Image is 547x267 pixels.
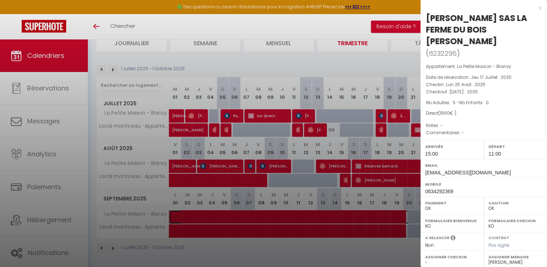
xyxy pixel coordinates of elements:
[426,48,460,58] span: ( )
[440,110,450,116] span: 1560
[426,129,542,136] p: Commentaires :
[426,81,542,88] p: Checkin :
[440,122,443,128] span: -
[425,170,511,175] span: [EMAIL_ADDRESS][DOMAIN_NAME]
[459,99,489,106] span: Nb Enfants : 0
[488,253,542,260] label: Assigner Menage
[426,88,542,96] p: Checkout :
[426,122,542,129] p: Notes :
[450,235,456,243] i: Sélectionner OUI si vous souhaiter envoyer les séquences de messages post-checkout
[446,81,486,88] span: Lun 25 Août . 2025
[425,162,542,169] label: Email
[488,143,542,150] label: Départ
[420,4,542,12] div: x
[471,74,512,80] span: Jeu 17 Juillet . 2025
[426,12,542,47] div: [PERSON_NAME] SAS LA FERME DU BOIS [PERSON_NAME]
[462,130,464,136] span: -
[425,217,479,224] label: Formulaire Bienvenue
[426,110,542,117] div: Direct
[488,242,509,248] span: Pas signé
[425,188,453,194] span: 0634292369
[488,151,501,157] span: 11:00
[425,253,479,260] label: Assigner Checkin
[425,199,479,207] label: Paiement
[438,110,456,116] span: ( € )
[425,235,449,241] label: A relancer
[425,143,479,150] label: Arrivée
[449,89,478,95] span: [DATE] . 2025
[488,199,542,207] label: Caution
[425,181,542,188] label: Mobile
[457,63,511,69] span: La Petite Maison - Blanzy
[426,99,489,106] span: Nb Adultes : 5 -
[426,74,542,81] p: Date de réservation :
[425,151,438,157] span: 15:00
[488,217,542,224] label: Formulaire Checkin
[429,49,457,58] span: 6232295
[488,235,509,240] label: Contrat
[426,63,542,70] p: Appartement :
